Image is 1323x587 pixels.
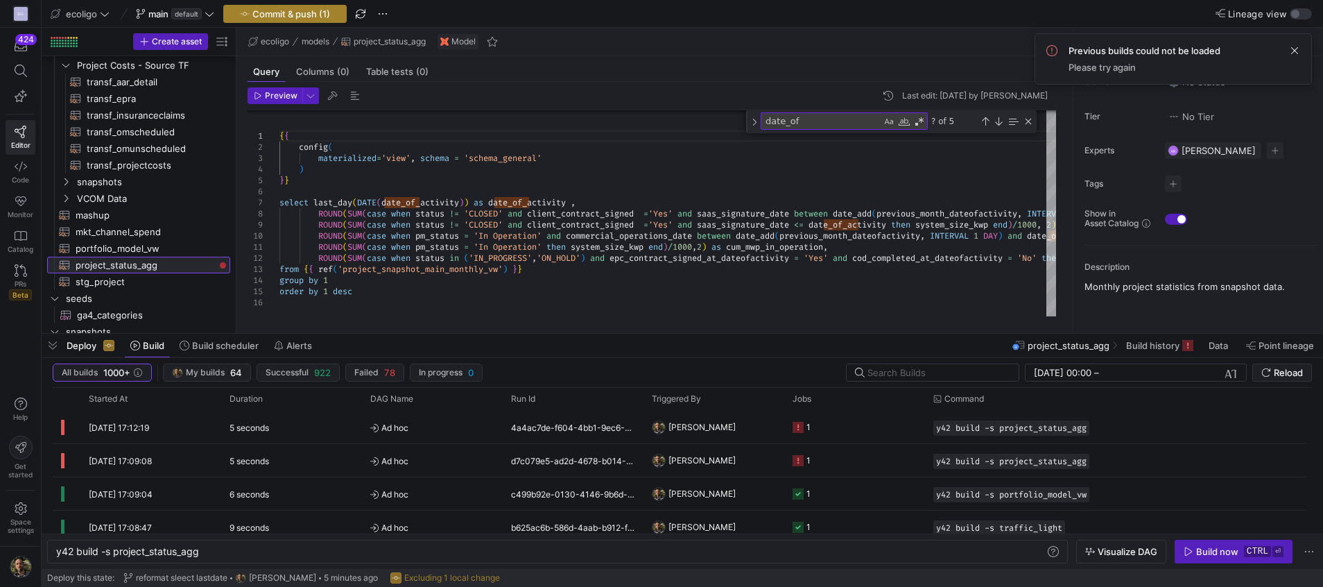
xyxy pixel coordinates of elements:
[354,37,426,46] span: project_status_agg
[1076,540,1166,563] button: Visualize DAG
[47,207,230,223] div: Press SPACE to select this row.
[343,253,347,264] span: (
[47,240,230,257] a: portfolio_model_vw​​​​​​​​​​
[354,368,379,377] span: Failed
[527,208,634,219] span: client_contract_signed
[1168,145,1179,156] div: AR
[132,5,218,23] button: maindefault
[459,197,464,208] span: )
[76,241,214,257] span: portfolio_model_vw​​​​​​​​​​
[415,219,444,230] span: status
[302,37,329,46] span: models
[343,208,347,219] span: (
[362,253,367,264] span: (
[736,230,775,241] span: date_add
[464,197,469,208] span: )
[47,207,230,223] a: mashup​​​​​​​​​​
[381,153,410,164] span: 'view'
[248,186,263,197] div: 6
[152,37,202,46] span: Create asset
[261,37,289,46] span: ecoligo
[10,556,32,578] img: https://storage.googleapis.com/y42-prod-data-exchange/images/7e7RzXvUWcEhWhf8BYUbRCghczaQk4zBh2Nv...
[6,552,35,581] button: https://storage.googleapis.com/y42-prod-data-exchange/images/7e7RzXvUWcEhWhf8BYUbRCghczaQk4zBh2Nv...
[367,253,386,264] span: case
[87,91,214,107] span: transf_epra​​​​​​​​​​
[192,340,259,351] span: Build scheduler
[248,197,263,208] div: 7
[6,259,35,306] a: PRsBeta
[143,340,164,351] span: Build
[464,219,503,230] span: 'CLOSED'
[1027,230,1105,241] span: date_of_activity
[1084,209,1139,228] span: Show in Asset Catalog
[697,230,731,241] span: between
[163,364,251,382] button: https://storage.googleapis.com/y42-prod-data-exchange/images/7e7RzXvUWcEhWhf8BYUbRCghczaQk4zBh2Nv...
[449,253,459,264] span: in
[391,253,410,264] span: when
[508,219,522,230] span: and
[1084,146,1154,155] span: Experts
[66,324,228,340] span: snapshots
[47,140,230,157] a: transf_omunscheduled​​​​​​​​​​
[62,368,98,377] span: All builds
[1168,111,1179,122] img: No tier
[120,569,381,587] button: reformat sleect lastdatehttps://storage.googleapis.com/y42-prod-data-exchange/images/7e7RzXvUWcEh...
[410,364,483,382] button: In progress0
[47,223,230,240] a: mkt_channel_spend​​​​​​​​​​
[47,240,230,257] div: Press SPACE to select this row.
[47,74,230,90] a: transf_aar_detail​​​​​​​​​​
[1120,334,1200,357] button: Build history
[1084,179,1154,189] span: Tags
[318,253,343,264] span: ROUND
[76,274,214,290] span: stg_project​​​​​​​​​​
[416,67,429,76] span: (0)
[367,230,386,241] span: case
[345,364,404,382] button: Failed78
[47,124,230,140] a: transf_omscheduled​​​​​​​​​​
[1023,116,1034,127] div: Close (Escape)
[867,367,1008,378] input: Search Builds
[377,197,381,208] span: (
[726,241,823,253] span: cum_mwp_in_operation
[8,462,33,479] span: Get started
[12,176,29,184] span: Code
[1008,219,1012,230] span: )
[6,120,35,155] a: Editor
[1017,208,1022,219] span: ,
[8,518,34,534] span: Space settings
[12,413,29,421] span: Help
[464,208,503,219] span: 'CLOSED'
[391,219,410,230] span: when
[1012,219,1017,230] span: /
[779,230,920,241] span: previous_month_dateofactivity
[14,7,28,21] div: EG
[993,219,1008,230] span: end
[6,391,35,427] button: Help
[357,197,377,208] span: DATE
[648,208,673,219] span: 'Yes'
[1008,230,1022,241] span: and
[677,208,692,219] span: and
[87,124,214,140] span: transf_omscheduled​​​​​​​​​​
[464,241,469,253] span: =
[8,245,33,253] span: Catalog
[1017,219,1037,230] span: 1000
[546,241,566,253] span: then
[1272,546,1283,557] kbd: ⏎
[223,5,347,23] button: Commit & push (1)
[1259,340,1314,351] span: Point lineage
[6,2,35,26] a: EG
[1102,367,1193,378] input: End datetime
[1005,114,1021,129] div: Find in Selection (Alt+L)
[503,444,643,477] div: d7c079e5-ad2d-4678-b014-59a057de31c2
[930,230,969,241] span: INTERVAL
[474,197,483,208] span: as
[391,241,410,253] span: when
[253,67,279,76] span: Query
[172,367,183,378] img: https://storage.googleapis.com/y42-prod-data-exchange/images/7e7RzXvUWcEhWhf8BYUbRCghczaQk4zBh2Nv...
[464,153,542,164] span: 'schema_general'
[47,307,230,323] a: ga4_categories​​​​​​
[296,67,349,76] span: Columns
[352,197,357,208] span: (
[47,124,230,140] div: Press SPACE to select this row.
